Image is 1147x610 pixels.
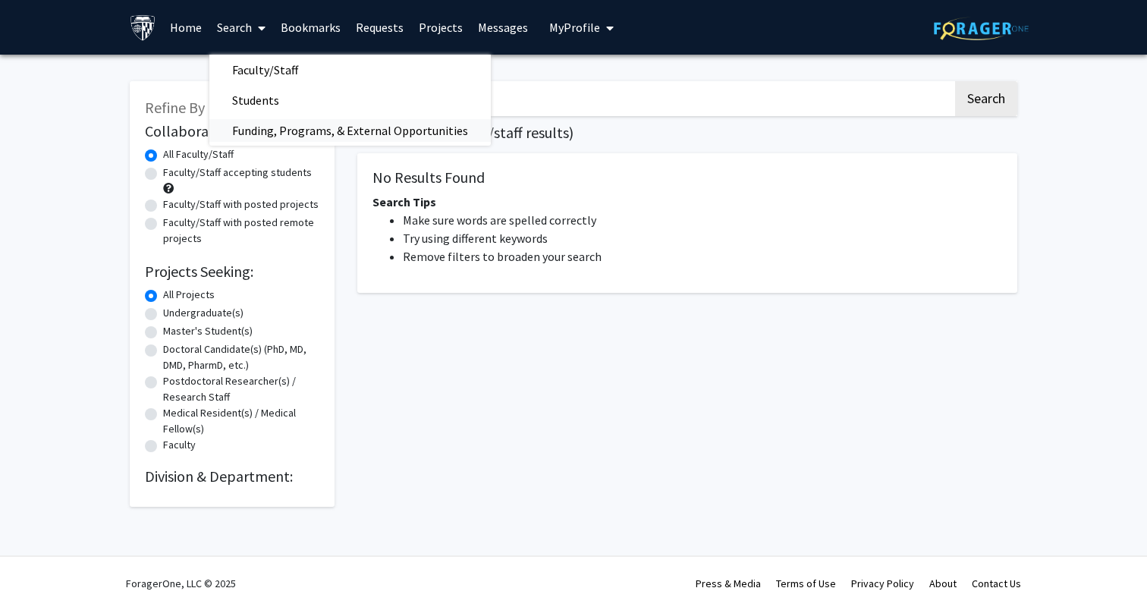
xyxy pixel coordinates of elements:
li: Remove filters to broaden your search [403,247,1002,266]
a: Home [162,1,209,54]
input: Search Keywords [357,81,953,116]
label: Medical Resident(s) / Medical Fellow(s) [163,405,319,437]
label: All Projects [163,287,215,303]
div: ForagerOne, LLC © 2025 [126,557,236,610]
h2: Collaboration Status: [145,122,319,140]
a: Messages [470,1,536,54]
a: Funding, Programs, & External Opportunities [209,119,491,142]
label: Faculty [163,437,196,453]
h2: Projects Seeking: [145,263,319,281]
a: Press & Media [696,577,761,590]
h1: Page of ( total faculty/staff results) [357,124,1017,142]
a: Students [209,89,491,112]
span: Faculty/Staff [209,55,321,85]
label: Doctoral Candidate(s) (PhD, MD, DMD, PharmD, etc.) [163,341,319,373]
a: Privacy Policy [851,577,914,590]
a: Search [209,1,273,54]
button: Search [955,81,1017,116]
label: All Faculty/Staff [163,146,234,162]
iframe: Chat [11,542,64,599]
h5: No Results Found [372,168,1002,187]
h2: Division & Department: [145,467,319,486]
label: Faculty/Staff with posted remote projects [163,215,319,247]
a: Projects [411,1,470,54]
nav: Page navigation [357,308,1017,343]
a: About [929,577,957,590]
li: Try using different keywords [403,229,1002,247]
a: Bookmarks [273,1,348,54]
a: Contact Us [972,577,1021,590]
img: Johns Hopkins University Logo [130,14,156,41]
a: Faculty/Staff [209,58,491,81]
span: Search Tips [372,194,436,209]
label: Faculty/Staff accepting students [163,165,312,181]
a: Requests [348,1,411,54]
span: My Profile [549,20,600,35]
label: Postdoctoral Researcher(s) / Research Staff [163,373,319,405]
label: Undergraduate(s) [163,305,244,321]
a: Terms of Use [776,577,836,590]
label: Faculty/Staff with posted projects [163,197,319,212]
span: Refine By [145,98,205,117]
span: Students [209,85,302,115]
label: Master's Student(s) [163,323,253,339]
span: Funding, Programs, & External Opportunities [209,115,491,146]
li: Make sure words are spelled correctly [403,211,1002,229]
img: ForagerOne Logo [934,17,1029,40]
